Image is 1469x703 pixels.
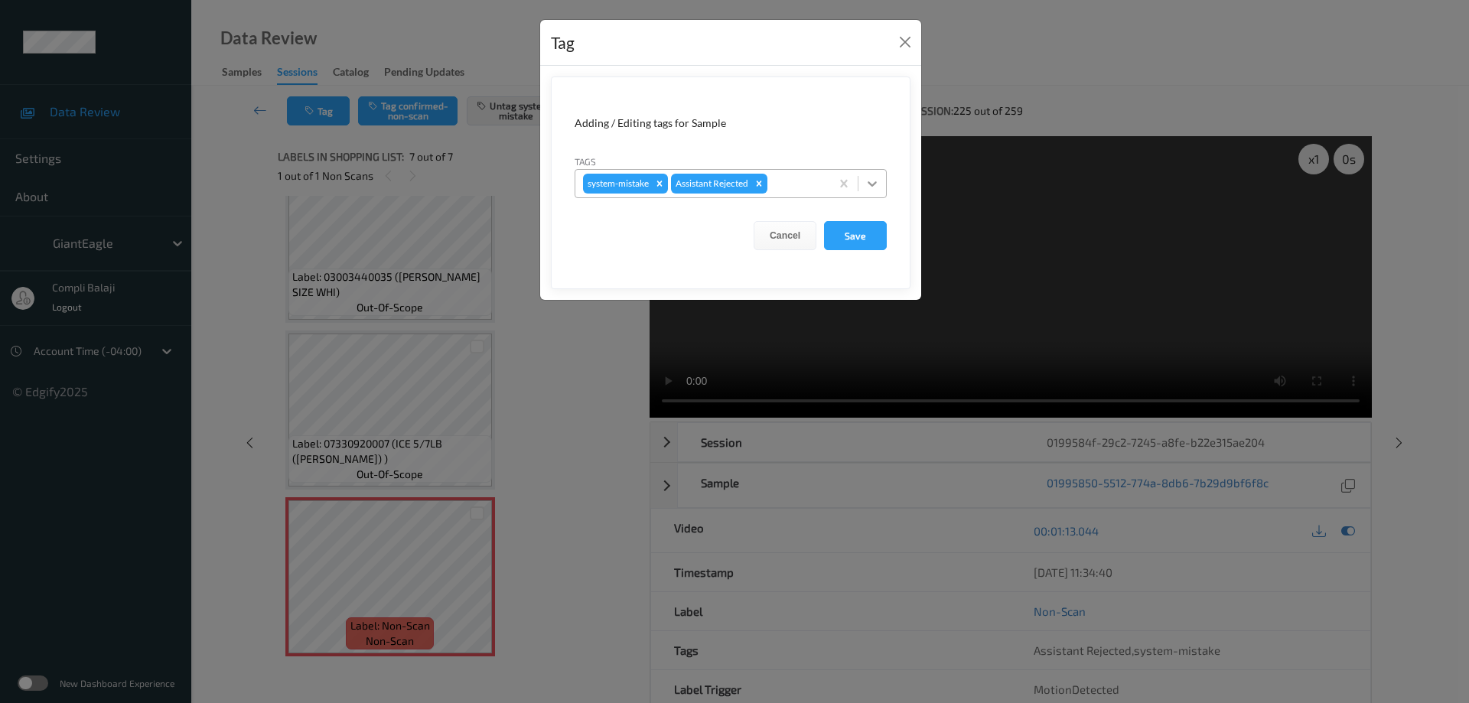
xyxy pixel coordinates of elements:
div: Adding / Editing tags for Sample [575,116,887,131]
div: Remove Assistant Rejected [751,174,767,194]
button: Cancel [754,221,816,250]
button: Save [824,221,887,250]
button: Close [894,31,916,53]
div: Tag [551,31,575,55]
div: Remove system-mistake [651,174,668,194]
label: Tags [575,155,596,168]
div: Assistant Rejected [671,174,751,194]
div: system-mistake [583,174,651,194]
